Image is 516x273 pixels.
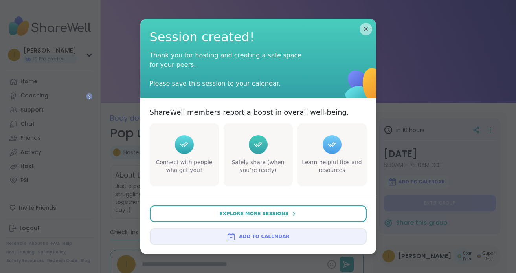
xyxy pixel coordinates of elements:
[299,159,365,174] div: Learn helpful tips and resources
[239,233,289,240] span: Add to Calendar
[150,107,349,117] p: ShareWell members report a boost in overall well-being.
[220,210,289,217] span: Explore More Sessions
[150,228,367,245] button: Add to Calendar
[150,28,367,46] span: Session created!
[86,93,92,99] iframe: Spotlight
[226,232,236,241] img: ShareWell Logomark
[150,51,307,88] div: Thank you for hosting and creating a safe space for your peers. Please save this session to your ...
[150,205,367,222] button: Explore More Sessions
[225,159,291,174] div: Safely share (when you’re ready)
[323,46,406,129] img: ShareWell Logomark
[151,159,217,174] div: Connect with people who get you!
